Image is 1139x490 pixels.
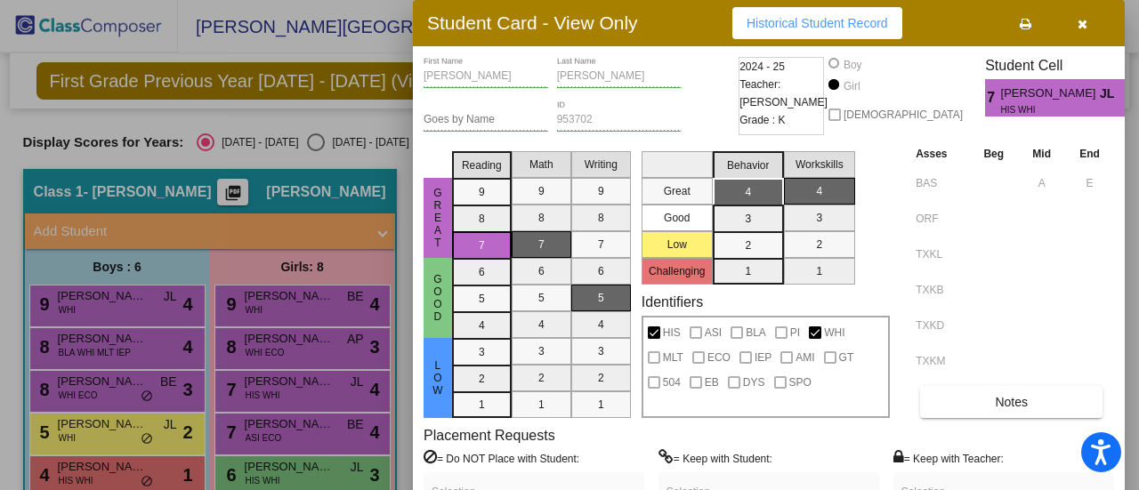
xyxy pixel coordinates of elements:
span: Great [430,187,446,249]
th: Asses [911,144,969,164]
span: Teacher: [PERSON_NAME] [739,76,828,111]
span: Notes [995,395,1028,409]
input: Enter ID [557,114,682,126]
input: assessment [916,241,965,268]
span: 2024 - 25 [739,58,785,76]
span: HIS [663,322,681,343]
button: Notes [920,386,1103,418]
span: BLA [746,322,766,343]
input: goes by name [424,114,548,126]
span: AMI [796,347,814,368]
label: = Keep with Teacher: [893,449,1004,467]
span: HIS WHI [1001,103,1087,116]
th: Mid [1018,144,1065,164]
div: Boy [843,57,862,73]
span: 7 [985,87,1000,108]
h3: Student Card - View Only [427,12,638,34]
span: GT [839,347,854,368]
input: assessment [916,205,965,232]
span: PI [790,322,800,343]
span: ASI [705,322,722,343]
span: JL [1100,84,1125,103]
input: assessment [916,312,965,339]
span: DYS [743,372,765,393]
span: WHI [824,322,844,343]
label: = Keep with Student: [658,449,772,467]
span: Good [430,273,446,323]
label: Identifiers [642,293,703,310]
label: Placement Requests [424,427,555,444]
span: Grade : K [739,111,785,129]
input: assessment [916,348,965,374]
button: Historical Student Record [732,7,902,39]
label: = Do NOT Place with Student: [424,449,579,467]
th: End [1065,144,1114,164]
span: IEP [755,347,771,368]
span: Low [430,359,446,397]
input: assessment [916,277,965,303]
span: ECO [707,347,731,368]
div: Girl [843,78,860,94]
span: SPO [789,372,812,393]
span: EB [705,372,719,393]
span: 504 [663,372,681,393]
span: [PERSON_NAME] [1001,84,1100,103]
span: [DEMOGRAPHIC_DATA] [844,104,963,125]
span: Historical Student Record [747,16,888,30]
span: MLT [663,347,683,368]
input: assessment [916,170,965,197]
th: Beg [969,144,1018,164]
